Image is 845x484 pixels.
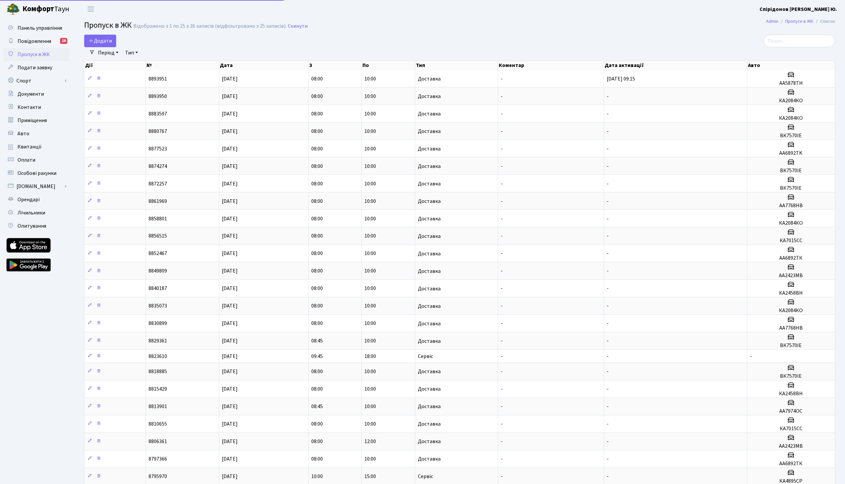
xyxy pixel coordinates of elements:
a: Період [95,47,121,58]
span: Доставка [418,164,441,169]
span: Документи [17,90,44,98]
span: Авто [17,130,29,137]
span: Подати заявку [17,64,52,71]
span: 08:00 [311,385,323,393]
span: Доставка [418,129,441,134]
h5: АА6892ТК [750,255,832,261]
span: [DATE] [222,268,238,275]
span: 10:00 [364,338,376,345]
span: Оплати [17,156,35,164]
span: Контакти [17,104,41,111]
span: 10:00 [364,180,376,187]
span: 09:45 [311,353,323,360]
th: Дата [219,61,309,70]
span: - [607,110,609,117]
div: Відображено з 1 по 25 з 26 записів (відфільтровано з 25 записів). [133,23,287,29]
span: 8797366 [149,455,167,463]
span: - [607,145,609,152]
span: 08:00 [311,110,323,117]
span: - [607,250,609,257]
a: Квитанції [3,140,69,153]
span: 8795970 [149,473,167,480]
th: Тип [415,61,498,70]
span: - [607,198,609,205]
span: 8883597 [149,110,167,117]
span: 08:00 [311,268,323,275]
span: 10:00 [364,110,376,117]
span: 10:00 [364,455,376,463]
span: Доставка [418,386,441,392]
b: Спірідонов [PERSON_NAME] Ю. [760,6,837,13]
span: Доставка [418,421,441,427]
span: 10:00 [364,75,376,82]
h5: КА2084КО [750,307,832,314]
a: Спорт [3,74,69,87]
span: - [607,180,609,187]
span: Доставка [418,404,441,409]
span: Доставка [418,439,441,444]
span: - [501,93,503,100]
li: Список [813,18,835,25]
span: 08:45 [311,403,323,410]
span: 10:00 [364,368,376,375]
span: 8849809 [149,268,167,275]
span: 08:00 [311,233,323,240]
span: - [607,233,609,240]
span: 8818885 [149,368,167,375]
span: - [607,353,609,360]
span: 12:00 [364,438,376,445]
a: Скинути [288,23,308,29]
span: 10:00 [311,473,323,480]
span: [DATE] [222,438,238,445]
span: 8829361 [149,338,167,345]
th: Дата активації [604,61,747,70]
span: [DATE] [222,353,238,360]
span: Повідомлення [17,38,51,45]
h5: ВК7570ІЕ [750,185,832,191]
span: 8823610 [149,353,167,360]
span: - [607,320,609,327]
span: Доставка [418,269,441,274]
span: 10:00 [364,385,376,393]
span: - [750,353,752,360]
h5: ВК7570ІЕ [750,373,832,379]
span: - [501,110,503,117]
span: Доставка [418,339,441,344]
span: 10:00 [364,128,376,135]
span: 08:00 [311,250,323,257]
span: [DATE] [222,233,238,240]
button: Переключити навігацію [83,4,99,15]
span: - [501,163,503,170]
span: - [501,420,503,428]
span: - [501,75,503,82]
span: - [607,163,609,170]
span: - [607,368,609,375]
span: Доставка [418,146,441,151]
span: 10:00 [364,198,376,205]
span: 8852467 [149,250,167,257]
a: Повідомлення16 [3,35,69,48]
h5: ВК7570ІЕ [750,168,832,174]
span: - [501,455,503,463]
span: Доставка [418,181,441,186]
span: 08:00 [311,198,323,205]
span: 10:00 [364,250,376,257]
span: 8872257 [149,180,167,187]
span: - [607,455,609,463]
span: Доставка [418,321,441,326]
span: 10:00 [364,163,376,170]
span: - [607,385,609,393]
span: - [501,180,503,187]
a: Admin [766,18,778,25]
span: Доставка [418,216,441,221]
span: Таун [22,4,69,15]
a: Оплати [3,153,69,167]
nav: breadcrumb [756,15,845,28]
a: Особові рахунки [3,167,69,180]
span: - [607,420,609,428]
a: Пропуск в ЖК [3,48,69,61]
span: [DATE] [222,403,238,410]
span: Опитування [17,222,46,230]
span: - [501,403,503,410]
th: Коментар [498,61,604,70]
